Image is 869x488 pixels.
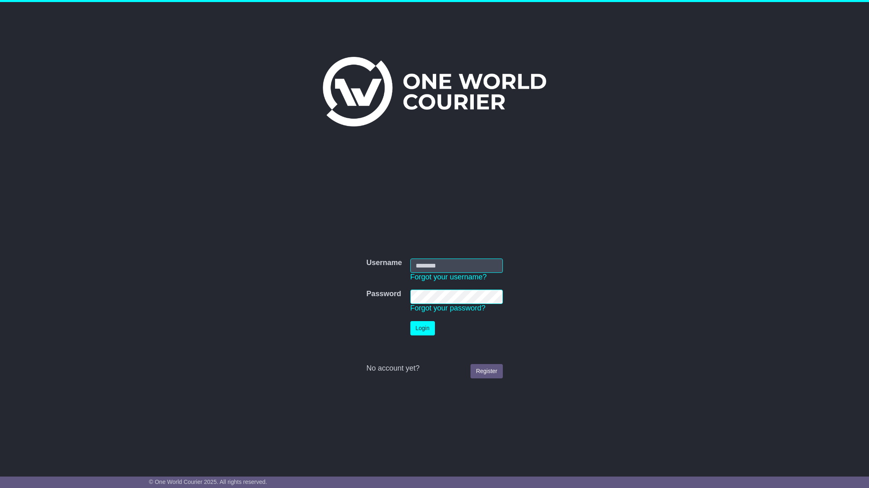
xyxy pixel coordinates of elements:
[410,304,486,312] a: Forgot your password?
[410,273,487,281] a: Forgot your username?
[366,259,402,268] label: Username
[323,57,546,126] img: One World
[410,321,435,335] button: Login
[149,479,267,485] span: © One World Courier 2025. All rights reserved.
[366,290,401,299] label: Password
[471,364,502,378] a: Register
[366,364,502,373] div: No account yet?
